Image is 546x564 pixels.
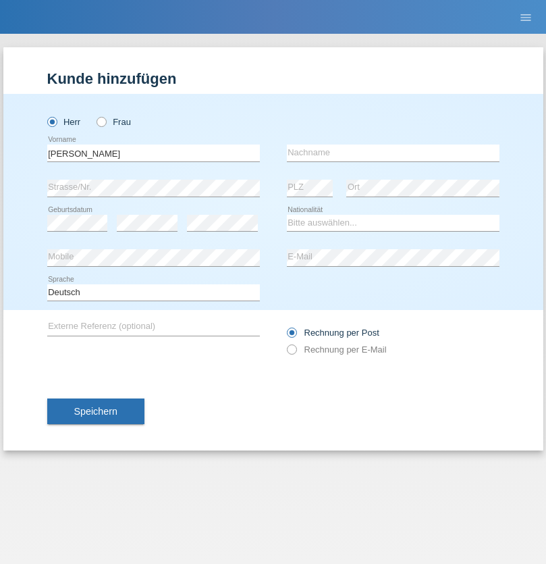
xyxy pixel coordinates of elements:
[287,328,296,344] input: Rechnung per Post
[47,117,56,126] input: Herr
[512,13,539,21] a: menu
[47,117,81,127] label: Herr
[47,399,144,424] button: Speichern
[287,344,296,361] input: Rechnung per E-Mail
[519,11,533,24] i: menu
[74,406,117,417] span: Speichern
[47,70,499,87] h1: Kunde hinzufügen
[287,344,387,355] label: Rechnung per E-Mail
[97,117,105,126] input: Frau
[287,328,379,338] label: Rechnung per Post
[97,117,131,127] label: Frau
